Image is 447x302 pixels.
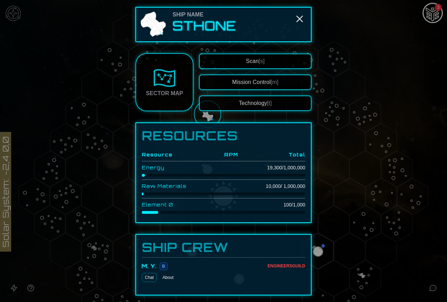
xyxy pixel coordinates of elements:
td: 19,300 / 1,000,000 [238,161,305,174]
td: Energy [142,161,210,174]
div: M. Y. [142,262,157,270]
div: Ship Name [173,10,236,19]
a: Sector Map [135,53,193,111]
a: Chat [142,273,157,282]
img: Ship Icon [139,10,167,38]
div: Sector Map [146,89,183,98]
h3: Ship Crew [142,240,305,254]
button: Scan[s] [199,54,312,69]
button: Mission Control[m] [199,75,312,90]
span: [t] [267,100,272,106]
span: [m] [271,79,278,85]
td: 10,000 / 1,000,000 [238,180,305,193]
button: Technology[t] [199,96,312,111]
span: B [160,262,168,270]
td: 100 / 1,000 [238,198,305,211]
h2: Sthone [173,19,236,33]
button: About [160,273,176,282]
td: Element 0 [142,198,210,211]
h1: Resources [142,129,305,143]
th: Resource [142,148,210,161]
th: Total [238,148,305,161]
div: Engineers Guild [268,263,305,269]
span: Scan [246,58,264,64]
button: Close [294,13,305,24]
th: RPM [210,148,238,161]
img: Sector [153,67,176,89]
td: Raw Materials [142,180,210,193]
span: [s] [259,58,265,64]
